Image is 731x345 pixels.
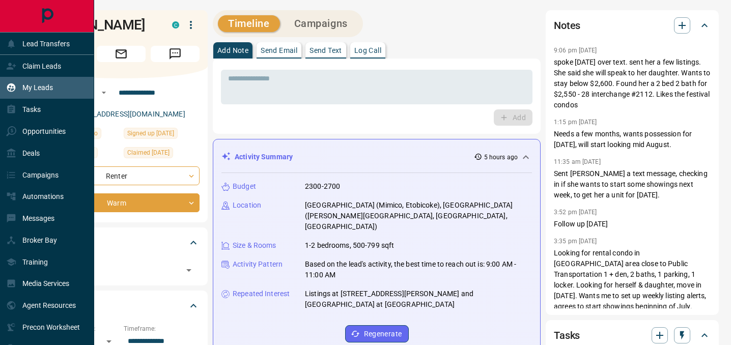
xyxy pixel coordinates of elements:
span: Claimed [DATE] [127,148,170,158]
div: Criteria [43,294,200,318]
h2: Tasks [554,327,580,343]
p: Send Text [310,47,342,54]
p: Add Note [217,47,248,54]
p: Looking for rental condo in [GEOGRAPHIC_DATA] area close to Public Transportation 1 + den, 2 bath... [554,248,711,323]
button: Regenerate [345,325,409,342]
p: 1:15 pm [DATE] [554,119,597,126]
button: Timeline [218,15,280,32]
span: Email [97,46,146,62]
p: Activity Pattern [233,259,283,270]
button: Open [182,263,196,277]
a: [EMAIL_ADDRESS][DOMAIN_NAME] [70,110,185,118]
div: Warm [43,193,200,212]
p: Listings at [STREET_ADDRESS][PERSON_NAME] and [GEOGRAPHIC_DATA] at [GEOGRAPHIC_DATA] [305,289,532,310]
button: Campaigns [284,15,358,32]
p: 9:06 pm [DATE] [554,47,597,54]
div: Tags [43,231,200,255]
div: Tue Apr 13 2021 [124,128,200,142]
p: Repeated Interest [233,289,290,299]
p: Log Call [354,47,381,54]
p: Budget [233,181,256,192]
p: 3:52 pm [DATE] [554,209,597,216]
p: 2300-2700 [305,181,340,192]
h1: [PERSON_NAME] [43,17,157,33]
p: 1-2 bedrooms, 500-799 sqft [305,240,394,251]
button: Open [98,87,110,99]
div: Notes [554,13,711,38]
p: Send Email [261,47,297,54]
p: Activity Summary [235,152,293,162]
p: spoke [DATE] over text. sent her a few listings. She said she will speak to her daughter. Wants t... [554,57,711,110]
p: 11:35 am [DATE] [554,158,601,165]
div: Renter [43,166,200,185]
p: Location [233,200,261,211]
p: Based on the lead's activity, the best time to reach out is: 9:00 AM - 11:00 AM [305,259,532,280]
div: Activity Summary5 hours ago [221,148,532,166]
h2: Notes [554,17,580,34]
p: Needs a few months, wants possession for [DATE], will start looking mid August. [554,129,711,150]
div: condos.ca [172,21,179,28]
p: Timeframe: [124,324,200,333]
div: Thu May 15 2025 [124,147,200,161]
p: [GEOGRAPHIC_DATA] (Mimico, Etobicoke), [GEOGRAPHIC_DATA] ([PERSON_NAME][GEOGRAPHIC_DATA], [GEOGRA... [305,200,532,232]
p: 3:35 pm [DATE] [554,238,597,245]
p: 5 hours ago [484,153,518,162]
p: Sent [PERSON_NAME] a text message, checking in if she wants to start some showings next week, to ... [554,168,711,200]
p: Follow up [DATE] [554,219,711,229]
p: Size & Rooms [233,240,276,251]
span: Signed up [DATE] [127,128,174,138]
span: Message [151,46,200,62]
